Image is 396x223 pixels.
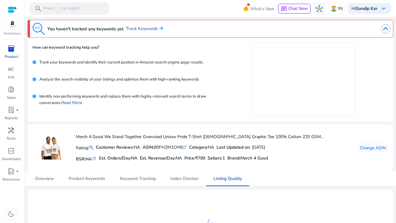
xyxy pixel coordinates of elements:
p: Developers [2,156,21,162]
span: Product Keywords [69,177,105,181]
span: lab_profile [7,106,15,114]
h4: How can keyword tracking help you? [32,45,211,50]
p: Identify non-performing keywords and replace them with highly-relevant search terms to draw conve... [36,94,211,106]
button: Change ASIN [357,143,388,153]
span: fiber_manual_record [16,170,19,173]
b: Customer Reviews: [96,144,134,150]
span: inventory_2 [7,45,15,52]
p: Tools [6,136,16,141]
img: amazon.svg [4,20,21,29]
button: chatChat Now [278,4,311,14]
span: Brand [227,155,239,161]
div: NA [189,144,214,151]
b: Category: [189,144,208,150]
span: keyboard_arrow_down [380,5,387,12]
img: in.svg [331,6,337,12]
p: Reports [5,115,18,121]
b: Last Updated on [217,144,250,150]
img: arrow-right.svg [158,26,163,30]
span: search [35,5,42,12]
mat-icon: refresh [92,156,97,162]
span: chat [281,6,287,12]
img: dropdown-arrow.svg [381,24,390,33]
p: Sales [7,95,16,100]
span: Listing Quality [213,177,242,181]
div: NA [96,144,140,151]
p: Marketplace [4,31,21,36]
p: IN [338,3,342,14]
span: Overview [35,177,54,181]
iframe: YouTube video player [257,48,350,110]
p: Ads [8,74,15,80]
span: code_blocks [7,147,15,155]
span: NA [131,155,137,161]
span: hub [316,5,323,12]
p: Track your keywords and identify their current position in Amazon search engine page results. [36,59,204,69]
h5: : [227,156,268,161]
a: Read More [61,100,82,106]
b: Sandip Kar [356,6,377,11]
span: ₹799 [195,155,205,161]
span: handyman [7,127,15,134]
span: campaign [7,65,15,73]
h5: Price: [184,156,205,161]
h4: Merch 4 Good We Stand Together Oversized Unisex Pride T-Shirt [DEMOGRAPHIC_DATA] Graphic Tee 100%... [76,134,324,140]
p: Press to search [43,5,80,12]
img: keyword-tracking.svg [32,23,45,35]
h5: BSR: [76,155,97,162]
span: Keyword Tracking [120,177,156,181]
div: : [DATE] [217,144,265,151]
span: Index Checker [170,177,199,181]
div: B0FH2M1CM6 [143,144,187,151]
span: book_4 [7,168,15,175]
span: donut_small [7,86,15,93]
span: 1 [222,155,225,161]
h5: Est. Revenue/Day: [140,156,182,161]
p: Analyze the search visibility of your listings and optimize them with high-ranking keywords [36,77,199,86]
span: fiber_manual_record [16,109,19,111]
a: Track Keywords [126,25,163,32]
p: Resources [2,177,20,182]
b: ASIN: [143,144,154,150]
h5: Sellers: [208,156,225,161]
img: 81kGByVxsjL.jpg [40,136,63,160]
span: Merch 4 Good [240,155,268,161]
p: Rating: [76,144,93,151]
span: What's New [250,3,274,14]
span: dark_mode [7,210,15,218]
span: NA [176,155,182,161]
span: NA [85,156,92,162]
span: / [55,5,61,12]
h5: Est. Orders/Day: [99,156,137,161]
span: Change ASIN [360,145,386,151]
p: Hi [351,7,377,11]
span: Chat Now [288,6,308,11]
p: Product [5,54,18,59]
h3: You haven't tracked any keywords yet [47,25,123,33]
button: hub [313,2,325,15]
